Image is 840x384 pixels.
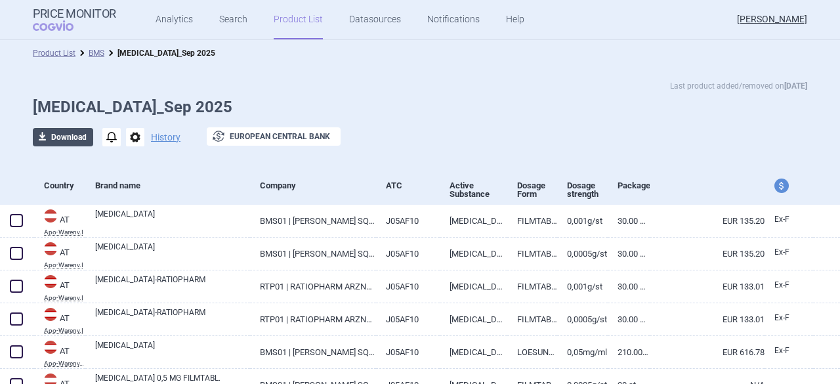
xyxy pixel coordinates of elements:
[33,7,116,32] a: Price MonitorCOGVIO
[440,270,507,303] a: [MEDICAL_DATA]
[34,307,85,334] a: ATATApo-Warenv.I
[765,243,813,263] a: Ex-F
[117,49,215,58] strong: [MEDICAL_DATA]_Sep 2025
[151,133,180,142] button: History
[376,336,440,368] a: J05AF10
[44,229,85,236] abbr: Apo-Warenv.I — Apothekerverlag Warenverzeichnis. Online database developed by the Österreichische...
[250,238,376,270] a: BMS01 | [PERSON_NAME] SQUIBB GMBH
[440,336,507,368] a: [MEDICAL_DATA]
[44,262,85,268] abbr: Apo-Warenv.I — Apothekerverlag Warenverzeichnis. Online database developed by the Österreichische...
[557,303,608,335] a: 0,0005G/ST
[207,127,341,146] button: European Central Bank
[250,205,376,237] a: BMS01 | [PERSON_NAME] SQUIBB GMBH
[557,336,608,368] a: 0,05MG/ML
[557,238,608,270] a: 0,0005G/ST
[507,205,558,237] a: FILMTABL 1MG
[250,303,376,335] a: RTP01 | RATIOPHARM ARZNEIMITTEL V
[89,49,104,58] a: BMS
[376,205,440,237] a: J05AF10
[95,208,250,232] a: [MEDICAL_DATA]
[774,215,789,224] span: Ex-factory price
[765,309,813,328] a: Ex-F
[44,308,57,321] img: Austria
[44,328,85,334] abbr: Apo-Warenv.I — Apothekerverlag Warenverzeichnis. Online database developed by the Österreichische...
[376,303,440,335] a: J05AF10
[44,209,57,223] img: Austria
[376,270,440,303] a: J05AF10
[765,210,813,230] a: Ex-F
[34,241,85,268] a: ATATApo-Warenv.I
[650,205,765,237] a: EUR 135.20
[557,270,608,303] a: 0,001G/ST
[34,274,85,301] a: ATATApo-Warenv.I
[765,341,813,361] a: Ex-F
[507,336,558,368] a: LOESUNG Z.EINNEHMEN
[618,169,650,202] div: Package
[250,270,376,303] a: RTP01 | RATIOPHARM ARZNEIMITTEL V
[608,336,650,368] a: 210.00 ML | Milliliter
[95,307,250,330] a: [MEDICAL_DATA]-RATIOPHARM
[608,205,650,237] a: 30.00 ST | Stück
[33,98,807,117] h1: [MEDICAL_DATA]_Sep 2025
[34,339,85,367] a: ATATApo-Warenv.III
[784,81,807,91] strong: [DATE]
[650,336,765,368] a: EUR 616.78
[386,169,440,202] div: ATC
[44,275,57,288] img: Austria
[44,295,85,301] abbr: Apo-Warenv.I — Apothekerverlag Warenverzeichnis. Online database developed by the Österreichische...
[376,238,440,270] a: J05AF10
[33,7,116,20] strong: Price Monitor
[567,169,608,210] div: Dosage strength
[650,303,765,335] a: EUR 133.01
[250,336,376,368] a: BMS01 | [PERSON_NAME] SQUIBB GMBH
[608,270,650,303] a: 30.00 ST | Stück
[650,270,765,303] a: EUR 133.01
[33,128,93,146] button: Download
[765,276,813,295] a: Ex-F
[670,79,807,93] p: Last product added/removed on
[44,169,85,202] div: Country
[557,205,608,237] a: 0,001G/ST
[44,341,57,354] img: Austria
[507,303,558,335] a: FILMTABL 0,5MG
[774,313,789,322] span: Ex-factory price
[440,303,507,335] a: [MEDICAL_DATA]
[260,169,376,202] div: Company
[33,20,92,31] span: COGVIO
[774,346,789,355] span: Ex-factory price
[95,339,250,363] a: [MEDICAL_DATA]
[507,270,558,303] a: FILMTABL 1MG
[650,238,765,270] a: EUR 135.20
[44,242,57,255] img: Austria
[774,280,789,289] span: Ex-factory price
[450,169,507,210] div: Active Substance
[33,49,75,58] a: Product List
[95,169,250,202] div: Brand name
[440,238,507,270] a: [MEDICAL_DATA]
[608,303,650,335] a: 30.00 ST | Stück
[104,47,215,60] li: Baraclude_Sep 2025
[95,241,250,265] a: [MEDICAL_DATA]
[774,247,789,257] span: Ex-factory price
[44,360,85,367] abbr: Apo-Warenv.III — Apothekerverlag Warenverzeichnis. Online database developed by the Österreichisc...
[95,274,250,297] a: [MEDICAL_DATA]-RATIOPHARM
[75,47,104,60] li: BMS
[33,47,75,60] li: Product List
[608,238,650,270] a: 30.00 ST | Stück
[34,208,85,236] a: ATATApo-Warenv.I
[507,238,558,270] a: FILMTABL 0,5MG
[517,169,558,210] div: Dosage Form
[440,205,507,237] a: [MEDICAL_DATA]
